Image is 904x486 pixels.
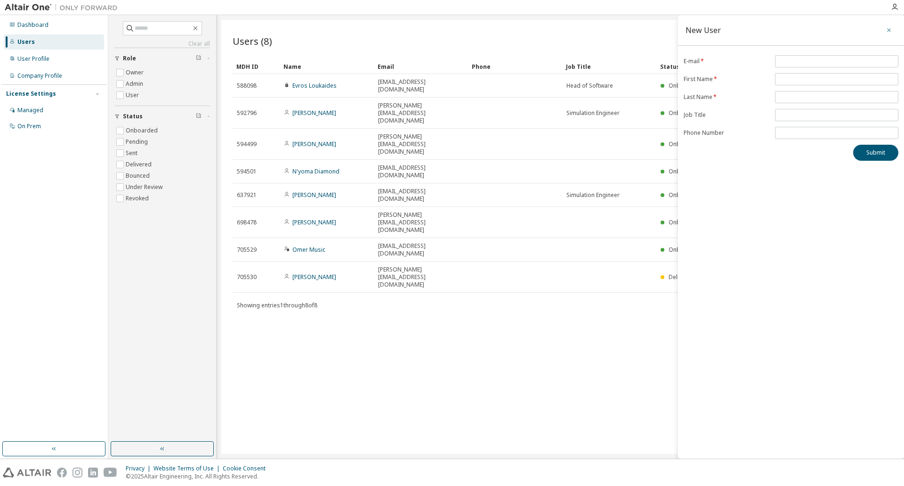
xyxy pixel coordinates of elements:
[126,90,141,101] label: User
[237,168,257,175] span: 594501
[123,113,143,120] span: Status
[126,78,145,90] label: Admin
[684,75,769,83] label: First Name
[378,78,464,93] span: [EMAIL_ADDRESS][DOMAIN_NAME]
[237,140,257,148] span: 594499
[660,59,839,74] div: Status
[17,107,43,114] div: Managed
[566,109,620,117] span: Simulation Engineer
[17,55,49,63] div: User Profile
[684,93,769,101] label: Last Name
[114,40,210,48] a: Clear all
[853,145,898,161] button: Submit
[669,140,701,148] span: Onboarded
[292,167,339,175] a: N'yoma Diamond
[684,129,769,137] label: Phone Number
[123,55,136,62] span: Role
[223,465,271,472] div: Cookie Consent
[233,34,272,48] span: Users (8)
[669,218,701,226] span: Onboarded
[114,48,210,69] button: Role
[237,219,257,226] span: 698478
[126,148,139,159] label: Sent
[472,59,558,74] div: Phone
[292,246,325,254] a: Omer Music
[378,188,464,203] span: [EMAIL_ADDRESS][DOMAIN_NAME]
[237,191,257,199] span: 637921
[237,246,257,254] span: 705529
[126,472,271,480] p: © 2025 Altair Engineering, Inc. All Rights Reserved.
[126,136,150,148] label: Pending
[292,273,336,281] a: [PERSON_NAME]
[686,26,721,34] div: New User
[57,468,67,478] img: facebook.svg
[237,273,257,281] span: 705530
[566,59,653,74] div: Job Title
[684,58,769,65] label: E-mail
[3,468,51,478] img: altair_logo.svg
[378,133,464,156] span: [PERSON_NAME][EMAIL_ADDRESS][DOMAIN_NAME]
[378,266,464,288] span: [PERSON_NAME][EMAIL_ADDRESS][DOMAIN_NAME]
[17,38,35,46] div: Users
[669,246,701,254] span: Onboarded
[104,468,117,478] img: youtube.svg
[237,301,317,309] span: Showing entries 1 through 8 of 8
[6,90,56,98] div: License Settings
[17,21,48,29] div: Dashboard
[378,211,464,234] span: [PERSON_NAME][EMAIL_ADDRESS][DOMAIN_NAME]
[669,167,701,175] span: Onboarded
[292,218,336,226] a: [PERSON_NAME]
[292,191,336,199] a: [PERSON_NAME]
[669,109,701,117] span: Onboarded
[378,164,464,179] span: [EMAIL_ADDRESS][DOMAIN_NAME]
[114,106,210,127] button: Status
[73,468,82,478] img: instagram.svg
[17,123,41,130] div: On Prem
[126,465,153,472] div: Privacy
[196,55,202,62] span: Clear filter
[126,67,145,78] label: Owner
[566,82,613,90] span: Head of Software
[88,468,98,478] img: linkedin.svg
[126,125,160,136] label: Onboarded
[126,170,152,181] label: Bounced
[237,109,257,117] span: 592796
[126,181,164,193] label: Under Review
[236,59,276,74] div: MDH ID
[292,109,336,117] a: [PERSON_NAME]
[378,242,464,257] span: [EMAIL_ADDRESS][DOMAIN_NAME]
[126,159,153,170] label: Delivered
[126,193,151,204] label: Revoked
[669,191,701,199] span: Onboarded
[237,82,257,90] span: 588098
[196,113,202,120] span: Clear filter
[17,72,62,80] div: Company Profile
[566,191,620,199] span: Simulation Engineer
[669,82,701,90] span: Onboarded
[283,59,370,74] div: Name
[292,82,337,90] a: Evros Loukaides
[378,102,464,124] span: [PERSON_NAME][EMAIL_ADDRESS][DOMAIN_NAME]
[684,111,769,119] label: Job Title
[669,273,694,281] span: Delivered
[153,465,223,472] div: Website Terms of Use
[5,3,122,12] img: Altair One
[292,140,336,148] a: [PERSON_NAME]
[378,59,464,74] div: Email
